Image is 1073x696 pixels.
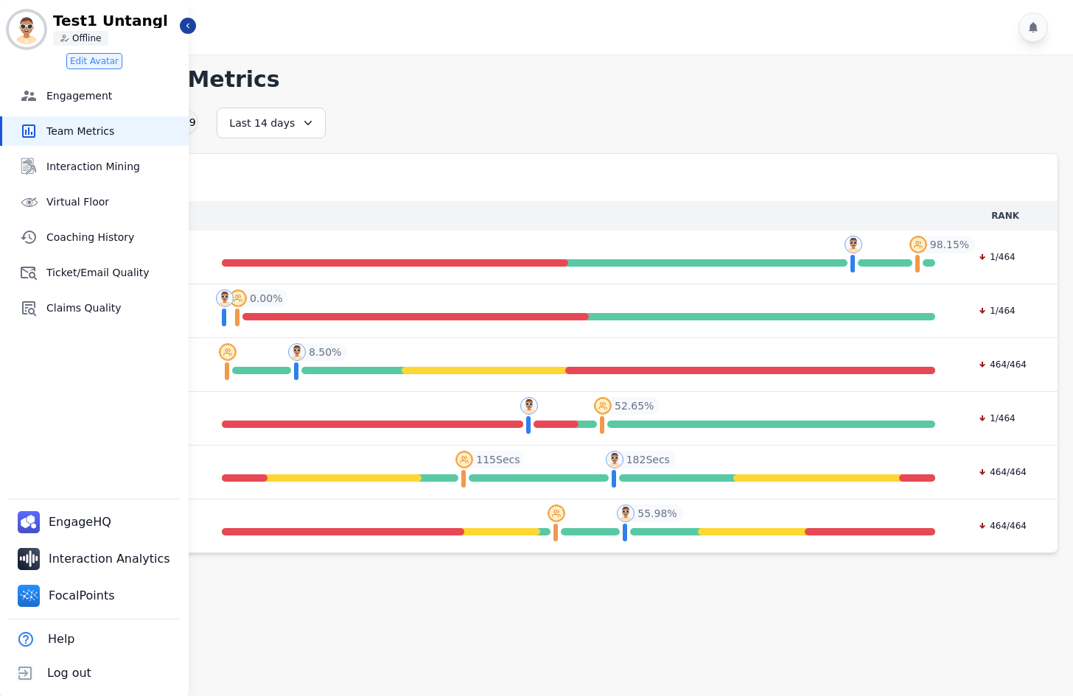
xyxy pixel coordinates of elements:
img: profile-pic [548,505,565,522]
a: Team Metrics [2,116,189,146]
button: Edit Avatar [66,53,122,69]
img: profile-pic [909,236,927,253]
span: 8.50 % [309,345,341,359]
button: Help [9,622,77,656]
span: Help [48,630,74,648]
span: Claims Quality [46,300,183,315]
img: profile-pic [219,343,237,361]
a: Claims Quality [2,293,189,323]
span: 52.65 % [615,398,654,413]
div: 1/464 [971,411,1023,426]
a: Engagement [2,81,189,110]
img: Bordered avatar [9,12,44,47]
a: FocalPoints [12,579,124,613]
img: profile-pic [845,236,862,253]
img: profile-pic [229,289,247,307]
button: Log out [9,656,94,690]
p: Offline [72,32,101,44]
div: Last 14 days [217,108,326,138]
a: Interaction Mining [2,152,189,181]
span: Interaction Mining [46,159,183,174]
span: 55.98 % [637,506,677,521]
img: profile-pic [216,289,234,307]
span: 115 Secs [476,452,520,467]
img: profile-pic [594,397,612,415]
div: 464/464 [971,357,1034,372]
img: person [60,34,69,43]
span: 0.00 % [250,291,282,306]
img: profile-pic [288,343,306,361]
div: 1/464 [971,250,1023,264]
span: 182 Secs [626,452,670,467]
img: profile-pic [606,451,623,468]
div: 464/464 [971,465,1034,479]
span: Ticket/Email Quality [46,265,183,280]
a: Interaction Analytics [12,542,179,576]
img: profile-pic [617,505,635,522]
a: Coaching History [2,222,189,252]
th: RANK [953,201,1058,231]
span: EngageHQ [49,513,114,531]
span: Coaching History [46,230,183,245]
span: Virtual Floor [46,194,183,209]
span: Engagement [46,88,183,103]
span: Log out [47,664,91,682]
img: profile-pic [455,451,473,468]
span: FocalPoints [49,587,118,605]
h1: My Team Metrics [71,66,1058,93]
span: 98.15 % [930,237,969,252]
div: 1/464 [971,303,1023,318]
p: Test1 Untangl [53,13,178,28]
span: Interaction Analytics [49,550,173,568]
a: EngageHQ [12,505,120,539]
span: Team Metrics [46,124,183,138]
a: Ticket/Email Quality [2,258,189,287]
a: Virtual Floor [2,187,189,217]
img: profile-pic [520,397,538,415]
div: 464/464 [971,519,1034,533]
